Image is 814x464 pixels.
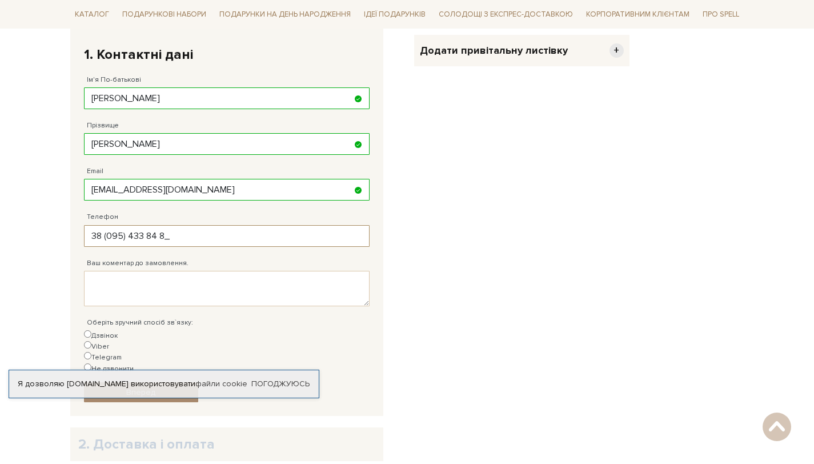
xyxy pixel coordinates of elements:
[359,6,430,23] span: Ідеї подарунків
[84,330,91,338] input: Дзвінок
[420,44,568,57] span: Додати привітальну листівку
[84,341,109,352] label: Viber
[84,352,122,363] label: Telegram
[78,435,375,453] h2: 2. Доставка і оплата
[84,330,118,341] label: Дзвінок
[84,363,134,374] label: Не дзвонити
[87,258,189,269] label: Ваш коментар до замовлення.
[87,212,118,222] label: Телефон
[87,75,141,85] label: Ім'я По-батькові
[118,6,211,23] span: Подарункові набори
[215,6,355,23] span: Подарунки на День народження
[84,225,370,247] input: 38 (___) ___ __ __
[87,166,103,177] label: Email
[434,5,578,24] a: Солодощі з експрес-доставкою
[84,46,370,63] h2: 1. Контактні дані
[87,121,119,131] label: Прізвище
[70,6,114,23] span: Каталог
[87,318,193,328] label: Оберіть зручний спосіб зв`язку:
[84,363,91,371] input: Не дзвонити
[698,6,744,23] span: Про Spell
[84,341,91,349] input: Viber
[84,352,91,359] input: Telegram
[195,379,247,389] a: файли cookie
[610,43,624,58] span: +
[582,5,694,24] a: Корпоративним клієнтам
[9,379,319,389] div: Я дозволяю [DOMAIN_NAME] використовувати
[251,379,310,389] a: Погоджуюсь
